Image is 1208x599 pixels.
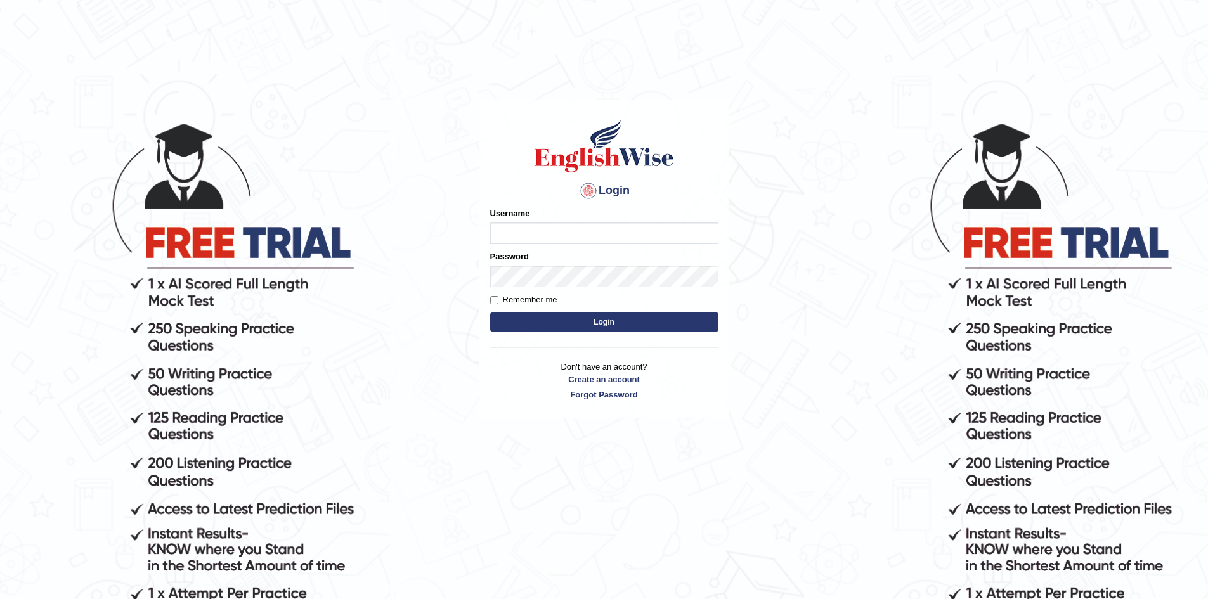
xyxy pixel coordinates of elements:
input: Remember me [490,296,498,304]
img: Logo of English Wise sign in for intelligent practice with AI [532,117,677,174]
h4: Login [490,181,718,201]
a: Forgot Password [490,389,718,401]
label: Username [490,207,530,219]
label: Password [490,250,529,262]
a: Create an account [490,373,718,385]
label: Remember me [490,293,557,306]
button: Login [490,312,718,332]
p: Don't have an account? [490,361,718,400]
